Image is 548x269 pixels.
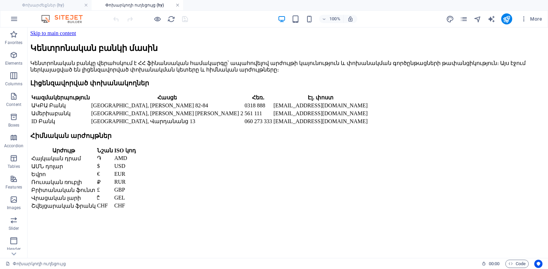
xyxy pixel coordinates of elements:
[92,1,183,9] h4: Փոխարկողի ուղեցույց (hy)
[8,122,20,128] p: Boxes
[534,260,542,268] button: Usercentrics
[494,261,495,266] span: :
[167,15,175,23] i: Reload page
[9,226,19,231] p: Slider
[520,15,542,22] span: More
[474,15,482,23] i: Navigator
[501,13,512,24] button: publish
[5,81,22,87] p: Columns
[6,260,66,268] a: Click to cancel selection. Double-click to open Pages
[319,15,344,23] button: 100%
[40,15,91,23] img: Editor Logo
[508,260,526,268] span: Code
[6,184,22,190] p: Features
[329,15,340,23] h6: 100%
[482,260,500,268] h6: Session time
[518,13,545,24] button: More
[460,15,468,23] i: Pages (Ctrl+Alt+S)
[6,102,21,107] p: Content
[5,40,22,45] p: Favorites
[487,15,495,23] i: AI Writer
[489,260,499,268] span: 00 00
[7,205,21,211] p: Images
[347,16,354,22] i: On resize automatically adjust zoom level to fit chosen device.
[4,143,23,149] p: Accordion
[7,246,21,252] p: Header
[3,3,49,9] a: Skip to main content
[460,15,468,23] button: pages
[446,15,454,23] i: Design (Ctrl+Alt+Y)
[505,260,529,268] button: Code
[446,15,454,23] button: design
[487,15,496,23] button: text_generator
[474,15,482,23] button: navigator
[503,15,510,23] i: Publish
[167,15,175,23] button: reload
[5,61,23,66] p: Elements
[8,164,20,169] p: Tables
